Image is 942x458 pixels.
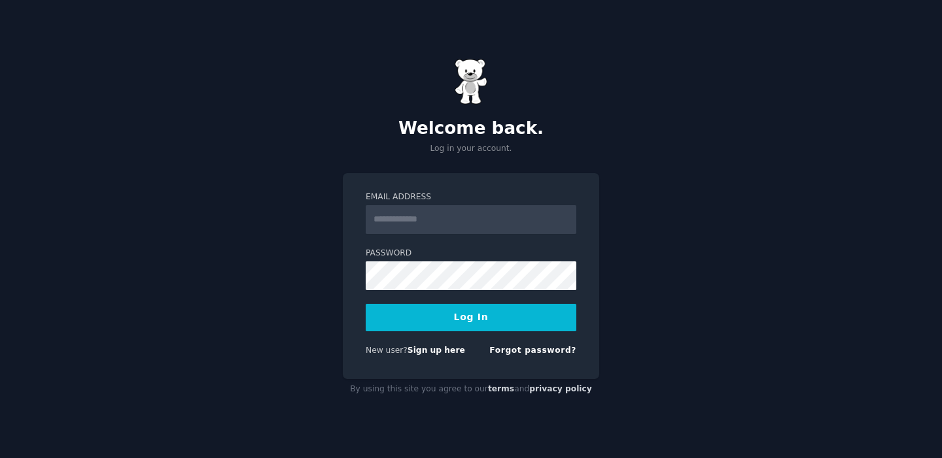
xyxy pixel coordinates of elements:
[529,384,592,393] a: privacy policy
[488,384,514,393] a: terms
[489,346,576,355] a: Forgot password?
[343,379,599,400] div: By using this site you agree to our and
[343,118,599,139] h2: Welcome back.
[408,346,465,355] a: Sign up here
[366,248,576,259] label: Password
[366,304,576,331] button: Log In
[366,346,408,355] span: New user?
[366,191,576,203] label: Email Address
[455,59,487,105] img: Gummy Bear
[343,143,599,155] p: Log in your account.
